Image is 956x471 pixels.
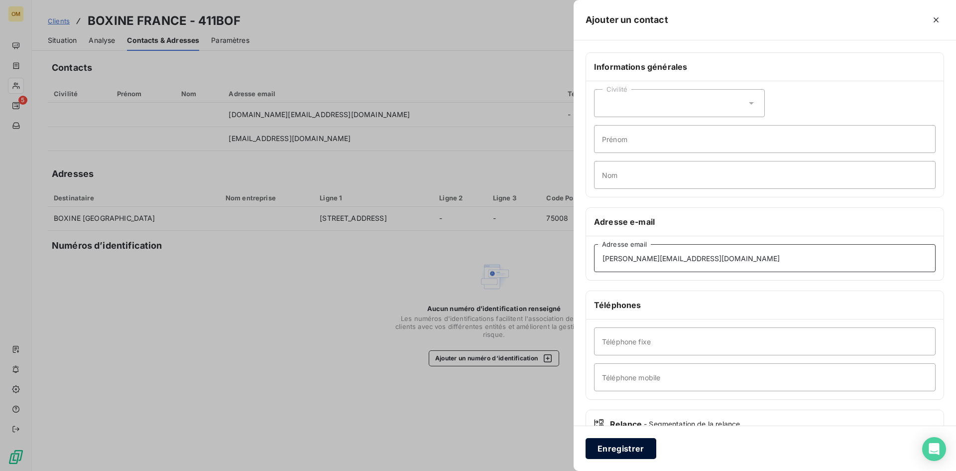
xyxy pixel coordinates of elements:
[594,216,936,228] h6: Adresse e-mail
[594,244,936,272] input: placeholder
[922,437,946,461] div: Open Intercom Messenger
[594,299,936,311] h6: Téléphones
[586,13,668,27] h5: Ajouter un contact
[594,418,936,430] div: Relance
[594,61,936,73] h6: Informations générales
[644,419,740,429] span: - Segmentation de la relance
[586,438,656,459] button: Enregistrer
[594,125,936,153] input: placeholder
[594,327,936,355] input: placeholder
[594,363,936,391] input: placeholder
[594,161,936,189] input: placeholder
